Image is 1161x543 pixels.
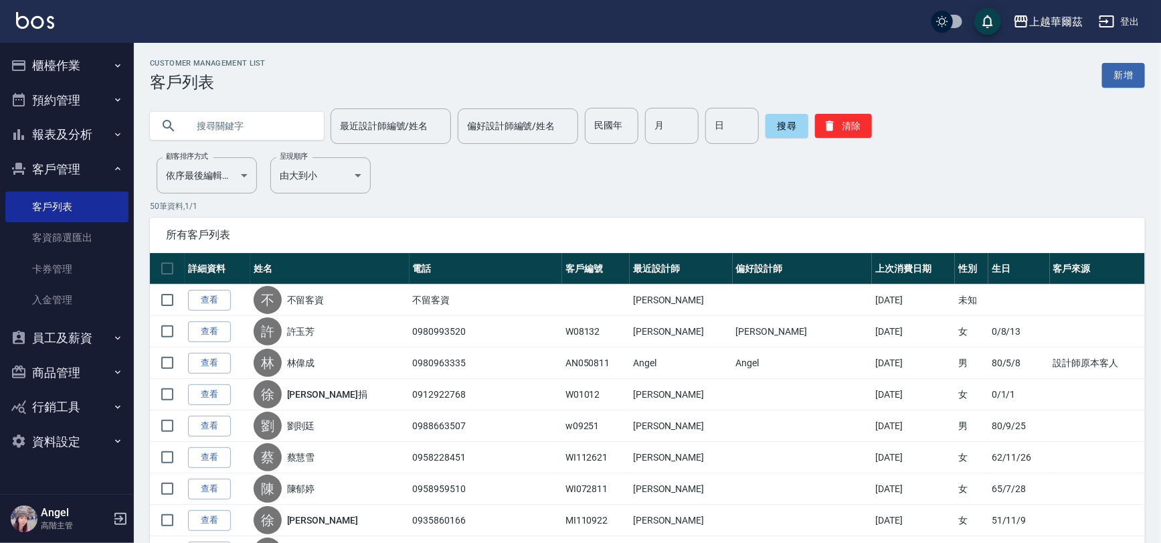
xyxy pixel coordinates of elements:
a: 查看 [188,416,231,437]
td: [PERSON_NAME] [630,505,733,536]
td: 80/9/25 [988,410,1050,442]
th: 最近設計師 [630,253,733,285]
div: 陳 [254,475,282,503]
h2: Customer Management List [150,59,266,68]
td: 女 [955,442,988,473]
div: 上越華爾茲 [1029,13,1083,30]
a: 查看 [188,384,231,405]
a: 查看 [188,447,231,468]
label: 顧客排序方式 [166,151,208,161]
a: [PERSON_NAME]捐 [287,388,367,401]
td: 0988663507 [410,410,562,442]
button: 報表及分析 [5,117,128,152]
span: 所有客戶列表 [166,228,1129,242]
td: [PERSON_NAME] [630,410,733,442]
td: Angel [630,347,733,379]
td: 不留客資 [410,285,562,316]
td: [DATE] [872,410,955,442]
td: 男 [955,410,988,442]
td: [PERSON_NAME] [630,285,733,316]
div: 劉 [254,412,282,440]
a: 客資篩選匯出 [5,222,128,253]
div: 依序最後編輯時間 [157,157,257,193]
button: 客戶管理 [5,152,128,187]
td: 51/11/9 [988,505,1050,536]
td: 0/1/1 [988,379,1050,410]
th: 客戶編號 [562,253,630,285]
td: 0980993520 [410,316,562,347]
td: 女 [955,379,988,410]
td: WI072811 [562,473,630,505]
td: 男 [955,347,988,379]
td: 80/5/8 [988,347,1050,379]
td: [DATE] [872,347,955,379]
div: 由大到小 [270,157,371,193]
td: 未知 [955,285,988,316]
td: 女 [955,505,988,536]
td: 0/8/13 [988,316,1050,347]
td: 設計師原本客人 [1050,347,1145,379]
div: 徐 [254,506,282,534]
td: [DATE] [872,316,955,347]
button: 預約管理 [5,83,128,118]
button: 行銷工具 [5,390,128,424]
td: [PERSON_NAME] [630,442,733,473]
th: 上次消費日期 [872,253,955,285]
button: 商品管理 [5,356,128,390]
p: 高階主管 [41,520,109,532]
a: 陳郁婷 [287,482,315,495]
th: 性別 [955,253,988,285]
td: w09251 [562,410,630,442]
td: W01012 [562,379,630,410]
td: [DATE] [872,285,955,316]
a: 查看 [188,510,231,531]
th: 生日 [988,253,1050,285]
td: [PERSON_NAME] [630,316,733,347]
td: 女 [955,473,988,505]
img: Logo [16,12,54,29]
a: 查看 [188,290,231,311]
button: 上越華爾茲 [1008,8,1088,35]
button: 員工及薪資 [5,321,128,356]
button: 資料設定 [5,424,128,459]
a: 林偉成 [287,356,315,370]
a: 劉則廷 [287,419,315,433]
a: 查看 [188,353,231,374]
td: [DATE] [872,505,955,536]
img: Person [11,506,37,532]
td: 0935860166 [410,505,562,536]
td: Angel [733,347,873,379]
td: 女 [955,316,988,347]
td: MI110922 [562,505,630,536]
p: 50 筆資料, 1 / 1 [150,200,1145,212]
td: [DATE] [872,379,955,410]
th: 偏好設計師 [733,253,873,285]
td: 62/11/26 [988,442,1050,473]
th: 姓名 [250,253,410,285]
td: 0980963335 [410,347,562,379]
a: 查看 [188,479,231,499]
td: 0958959510 [410,473,562,505]
td: 0958228451 [410,442,562,473]
td: W08132 [562,316,630,347]
div: 不 [254,286,282,314]
th: 詳細資料 [185,253,250,285]
a: 不留客資 [287,293,325,307]
td: [DATE] [872,473,955,505]
label: 呈現順序 [280,151,308,161]
th: 電話 [410,253,562,285]
div: 蔡 [254,443,282,471]
h3: 客戶列表 [150,73,266,92]
button: 櫃檯作業 [5,48,128,83]
a: 入金管理 [5,285,128,315]
button: 搜尋 [766,114,808,138]
div: 林 [254,349,282,377]
td: [PERSON_NAME] [630,473,733,505]
a: 蔡慧雪 [287,451,315,464]
td: 0912922768 [410,379,562,410]
a: 卡券管理 [5,254,128,285]
a: 查看 [188,321,231,342]
div: 徐 [254,380,282,408]
td: [DATE] [872,442,955,473]
td: AN050811 [562,347,630,379]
